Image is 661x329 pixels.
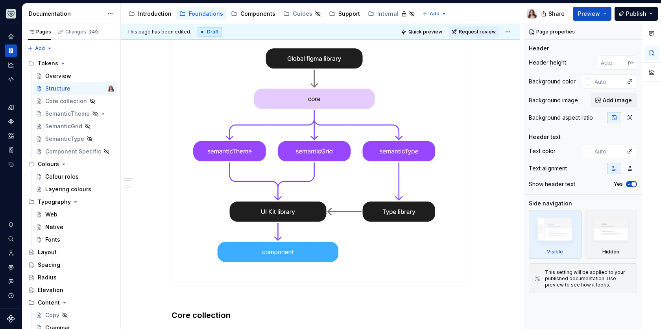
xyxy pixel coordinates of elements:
button: Notifications [5,218,17,231]
a: Copy [33,309,117,322]
div: Pages [28,29,51,35]
a: SemanticType [33,133,117,145]
a: Foundations [176,7,226,20]
a: Components [5,115,17,128]
button: Add [25,43,55,54]
div: This setting will be applied to your published documentation. Use preview to see how it looks. [545,269,632,288]
div: Hidden [585,211,637,259]
a: Code automation [5,73,17,85]
div: Tokens [25,57,117,70]
div: Documentation [5,44,17,57]
a: Layering colours [33,183,117,196]
label: Yes [614,181,623,187]
div: SemanticTheme [45,110,90,118]
div: SemanticGrid [45,122,82,130]
div: Hidden [602,249,619,255]
a: Design tokens [5,101,17,114]
div: Text alignment [529,164,567,172]
span: Quick preview [408,29,442,35]
a: SemanticGrid [33,120,117,133]
div: Invite team [5,247,17,259]
div: Support [338,10,360,18]
a: Analytics [5,59,17,71]
div: Overview [45,72,71,80]
img: 256e2c79-9abd-4d59-8978-03feab5a3943.png [6,9,16,18]
a: Home [5,30,17,43]
div: Background color [529,78,576,85]
div: Changes [65,29,99,35]
span: Request review [459,29,496,35]
button: Preview [573,7,611,21]
div: Introduction [138,10,172,18]
div: Guides [293,10,312,18]
a: Native [33,221,117,233]
div: Internal [377,10,399,18]
span: Publish [626,10,646,18]
img: ab553722-4650-4f4b-ab62-945b7c65cbaf.png [172,33,469,281]
span: Add image [603,96,632,104]
button: Contact support [5,275,17,288]
div: Core collection [45,97,87,105]
div: Component Specific [45,148,101,155]
div: Content [25,296,117,309]
div: Content [38,299,60,307]
a: SemanticTheme [33,107,117,120]
div: Draft [198,27,222,37]
div: Fonts [45,236,60,244]
button: Search ⌘K [5,233,17,245]
a: Supernova Logo [7,315,15,323]
div: Layout [38,248,57,256]
a: Colour roles [33,170,117,183]
a: Overview [33,70,117,82]
button: Request review [449,26,499,37]
a: Core collection [33,95,117,107]
h3: Core collection [172,310,469,321]
p: px [628,59,634,66]
div: Header height [529,59,566,67]
input: Auto [591,144,623,158]
div: Elevation [38,286,63,294]
div: Show header text [529,180,575,188]
a: Components [228,7,279,20]
img: Brittany Hogg [527,9,537,18]
div: Background aspect ratio [529,114,593,122]
a: Support [326,7,363,20]
div: Page tree [126,6,418,22]
a: StructureBrittany Hogg [33,82,117,95]
span: 249 [88,29,99,35]
a: Web [33,208,117,221]
div: Documentation [29,10,103,18]
div: Colours [38,160,59,168]
a: Internal [365,7,418,20]
img: Brittany Hogg [108,85,114,92]
button: Share [537,7,570,21]
div: Side navigation [529,200,572,207]
div: Header text [529,133,561,141]
div: Header [529,44,549,52]
span: Share [548,10,565,18]
div: Background image [529,96,578,104]
a: Assets [5,129,17,142]
div: Colours [25,158,117,170]
div: Text color [529,147,556,155]
div: Tokens [38,59,58,67]
div: Colour roles [45,173,79,181]
a: Storybook stories [5,144,17,156]
div: Visible [529,211,582,259]
span: Preview [578,10,600,18]
div: Web [45,211,57,218]
a: Fonts [33,233,117,246]
div: Native [45,223,63,231]
a: Guides [280,7,324,20]
div: Layering colours [45,185,91,193]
